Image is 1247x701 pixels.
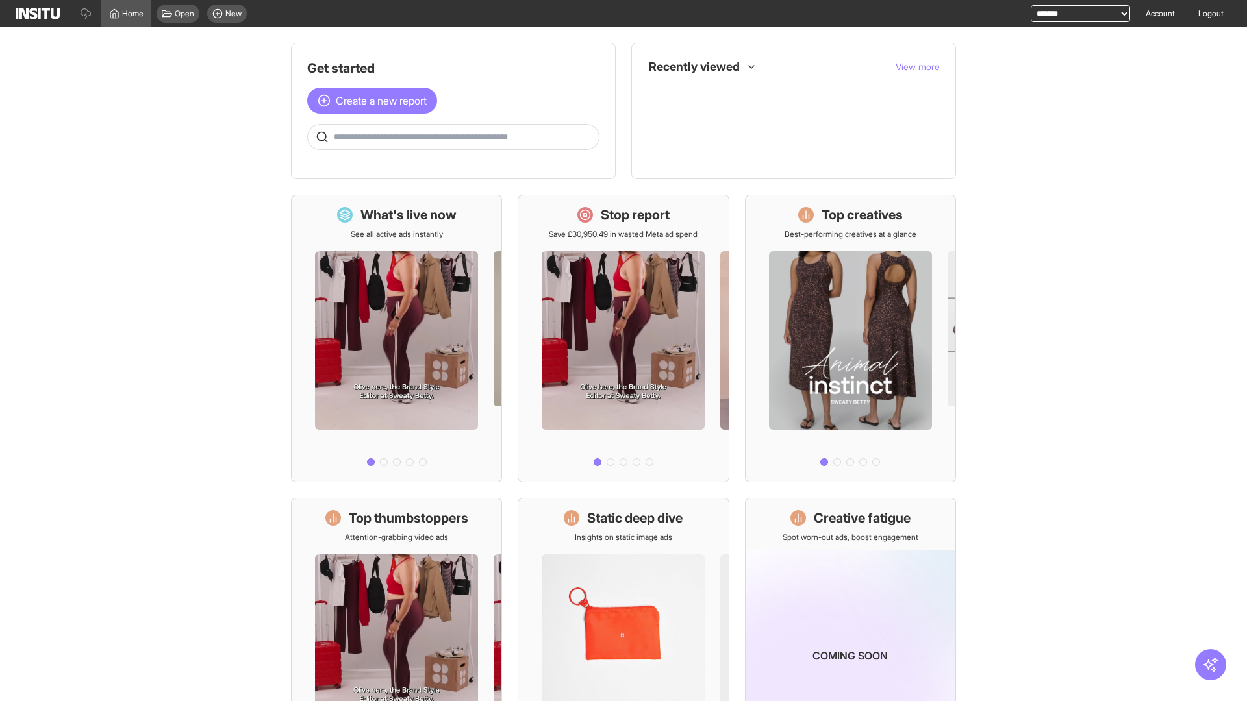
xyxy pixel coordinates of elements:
span: View more [896,61,940,72]
h1: Static deep dive [587,509,683,527]
button: Create a new report [307,88,437,114]
p: See all active ads instantly [351,229,443,240]
h1: Top creatives [822,206,903,224]
span: Open [175,8,194,19]
p: Best-performing creatives at a glance [785,229,916,240]
a: Stop reportSave £30,950.49 in wasted Meta ad spend [518,195,729,482]
button: View more [896,60,940,73]
span: New [225,8,242,19]
img: Logo [16,8,60,19]
a: What's live nowSee all active ads instantly [291,195,502,482]
p: Insights on static image ads [575,532,672,543]
span: Create a new report [336,93,427,108]
span: Home [122,8,144,19]
p: Attention-grabbing video ads [345,532,448,543]
h1: Top thumbstoppers [349,509,468,527]
h1: Get started [307,59,599,77]
h1: Stop report [601,206,670,224]
a: Top creativesBest-performing creatives at a glance [745,195,956,482]
h1: What's live now [360,206,457,224]
p: Save £30,950.49 in wasted Meta ad spend [549,229,698,240]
